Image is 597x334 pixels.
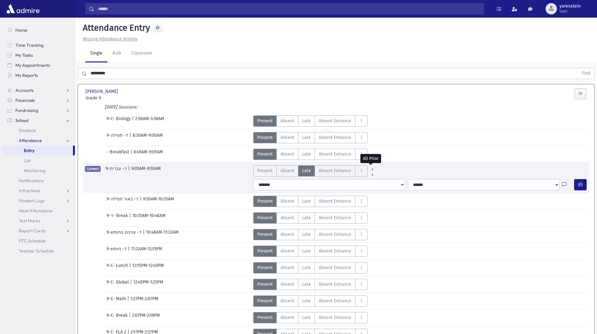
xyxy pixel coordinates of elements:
[107,115,132,127] span: 9-C- Biology
[19,188,40,194] span: Infractions
[129,312,132,323] span: |
[15,27,27,33] span: Home
[257,314,273,321] span: Present
[140,196,143,207] span: |
[3,146,73,156] a: Entry
[3,40,75,50] a: Time Tracking
[559,4,581,9] span: yorenstein
[3,196,75,206] a: Student Logs
[133,279,163,290] span: 12:45PM-1:25PM
[280,298,294,304] span: Absent
[302,151,311,157] span: Late
[280,134,294,141] span: Absent
[302,231,311,238] span: Late
[126,45,157,62] a: Classroom
[3,206,75,216] a: Meal Attendance
[257,151,273,157] span: Present
[3,125,75,135] a: Students
[130,295,158,307] span: 1:27PM-2:07PM
[3,236,75,246] a: PTC Schedule
[129,212,132,224] span: |
[280,167,294,174] span: Absent
[257,281,273,288] span: Present
[319,231,351,238] span: Absent Entrance
[86,88,119,95] span: [PERSON_NAME]
[130,279,133,290] span: |
[302,134,311,141] span: Late
[3,95,75,105] a: Financials
[253,165,377,177] div: AttTypes
[106,165,128,177] span: 9-ד- עברית
[143,229,146,240] span: |
[257,264,273,271] span: Present
[257,298,273,304] span: Present
[302,167,311,174] span: Late
[253,279,368,290] div: AttTypes
[19,128,36,133] span: Students
[132,115,135,127] span: |
[80,23,150,33] h5: Attendance Entry
[128,165,131,177] span: |
[107,246,128,257] span: 9-ד- חומש
[257,134,273,141] span: Present
[132,312,160,323] span: 2:07PM-2:16PM
[129,262,132,273] span: |
[253,212,368,224] div: AttTypes
[133,132,163,143] span: 8:30AM-9:00AM
[3,105,75,115] a: Fundraising
[257,231,273,238] span: Present
[253,262,368,273] div: AttTypes
[257,248,273,254] span: Present
[319,281,351,288] span: Absent Entrance
[3,25,75,35] a: Home
[83,36,138,42] u: Missing Attendance History
[3,135,75,146] a: Attendance
[15,98,35,103] span: Financials
[85,166,101,172] span: Current
[15,87,34,93] span: Accounts
[302,215,311,221] span: Late
[253,229,368,240] div: AttTypes
[302,198,311,204] span: Late
[132,212,165,224] span: 10:35AM-10:48AM
[302,248,311,254] span: Late
[3,186,75,196] a: Infractions
[578,68,594,79] button: Find
[3,70,75,80] a: My Reports
[80,36,138,42] a: Missing Attendance History
[280,281,294,288] span: Absent
[107,279,130,290] span: 9-C- Global
[94,3,484,14] input: Search
[127,295,130,307] span: |
[128,246,131,257] span: |
[15,108,38,113] span: Fundraising
[19,198,45,204] span: Student Logs
[19,238,46,244] span: PTC Schedule
[85,45,107,62] a: Single
[24,168,45,173] span: Monitoring
[15,72,38,78] span: My Reports
[319,215,351,221] span: Absent Entrance
[15,118,29,123] span: School
[253,196,368,207] div: AttTypes
[302,264,311,271] span: Late
[107,196,140,207] span: 9-ד- באור תפילה
[280,198,294,204] span: Absent
[86,95,164,101] span: Grade 9
[19,178,44,183] span: Notifications
[257,167,273,174] span: Present
[107,132,129,143] span: 9-ד- תפילה
[19,218,40,224] span: Test Marks
[319,264,351,271] span: Absent Entrance
[131,246,162,257] span: 11:32AM-12:15PM
[107,45,126,62] a: Bulk
[280,314,294,321] span: Absent
[280,264,294,271] span: Absent
[280,151,294,157] span: Absent
[3,176,75,186] a: Notifications
[107,149,130,160] span: - Breakfast
[3,156,75,166] a: List
[135,115,164,127] span: 2:58AM-3:38AM
[360,154,381,163] div: All Prior
[253,149,368,160] div: AttTypes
